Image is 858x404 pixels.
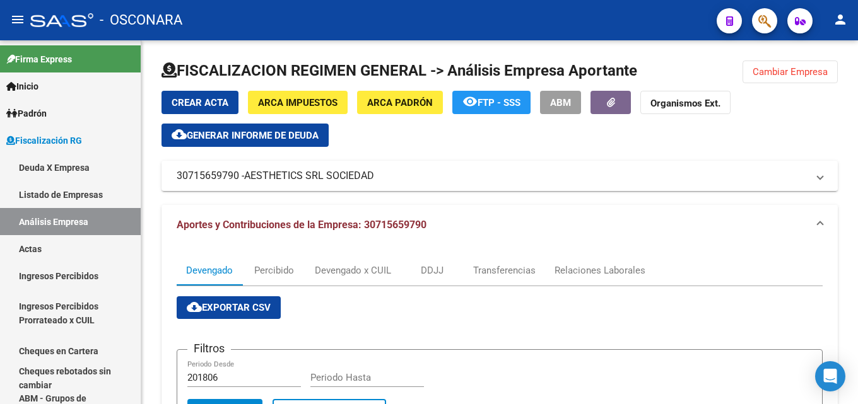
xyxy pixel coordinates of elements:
mat-expansion-panel-header: Aportes y Contribuciones de la Empresa: 30715659790 [162,205,838,245]
div: Devengado [186,263,233,277]
span: Fiscalización RG [6,134,82,147]
h1: FISCALIZACION REGIMEN GENERAL -> Análisis Empresa Aportante [162,61,637,81]
span: ARCA Padrón [367,97,433,108]
mat-expansion-panel-header: 30715659790 -AESTHETICS SRL SOCIEDAD [162,161,838,191]
mat-icon: cloud_download [187,299,202,315]
div: Relaciones Laborales [555,263,645,277]
strong: Organismos Ext. [650,98,720,109]
h3: Filtros [187,340,231,357]
span: Cambiar Empresa [753,66,828,78]
button: ARCA Impuestos [248,91,348,114]
span: Firma Express [6,52,72,66]
div: DDJJ [421,263,444,277]
button: Generar informe de deuda [162,124,329,147]
mat-icon: person [833,12,848,27]
button: Exportar CSV [177,296,281,319]
button: Crear Acta [162,91,238,114]
span: AESTHETICS SRL SOCIEDAD [244,169,374,183]
span: Generar informe de deuda [187,130,319,141]
mat-icon: cloud_download [172,127,187,142]
div: Transferencias [473,263,536,277]
span: ABM [550,97,571,108]
button: FTP - SSS [452,91,531,114]
span: FTP - SSS [478,97,520,108]
span: - OSCONARA [100,6,182,34]
span: ARCA Impuestos [258,97,338,108]
mat-icon: remove_red_eye [462,94,478,109]
div: Open Intercom Messenger [815,361,845,391]
span: Aportes y Contribuciones de la Empresa: 30715659790 [177,219,426,231]
mat-icon: menu [10,12,25,27]
div: Percibido [254,263,294,277]
span: Inicio [6,79,38,93]
span: Exportar CSV [187,302,271,313]
div: Devengado x CUIL [315,263,391,277]
button: ARCA Padrón [357,91,443,114]
span: Padrón [6,107,47,120]
button: Organismos Ext. [640,91,731,114]
button: ABM [540,91,581,114]
button: Cambiar Empresa [743,61,838,83]
mat-panel-title: 30715659790 - [177,169,808,183]
span: Crear Acta [172,97,228,108]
